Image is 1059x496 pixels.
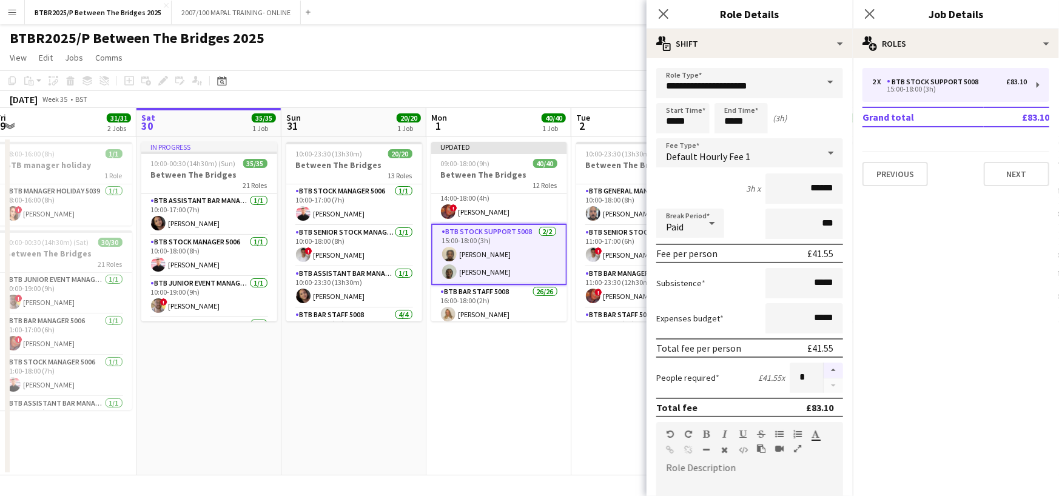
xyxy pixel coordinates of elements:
[647,6,853,22] h3: Role Details
[666,221,684,233] span: Paid
[10,93,38,106] div: [DATE]
[574,119,590,133] span: 2
[25,1,172,24] button: BTBR2025/P Between The Bridges 2025
[702,429,711,439] button: Bold
[576,184,712,226] app-card-role: BTB General Manager 50391/110:00-18:00 (8h)[PERSON_NAME]
[721,445,729,455] button: Clear Formatting
[872,78,887,86] div: 2 x
[141,142,277,152] div: In progress
[684,429,693,439] button: Redo
[141,318,277,412] app-card-role: BTB Bar Staff 50084/4
[793,444,802,454] button: Fullscreen
[286,159,422,170] h3: Between The Bridges
[141,142,277,321] app-job-card: In progress10:00-00:30 (14h30m) (Sun)35/35Between The Bridges21 RolesBTB Assistant Bar Manager 50...
[739,429,747,439] button: Underline
[431,112,447,123] span: Mon
[397,113,421,122] span: 20/20
[441,159,490,168] span: 09:00-18:00 (9h)
[90,50,127,65] a: Comms
[739,445,747,455] button: HTML Code
[576,112,590,123] span: Tue
[151,159,236,168] span: 10:00-00:30 (14h30m) (Sun)
[533,181,557,190] span: 12 Roles
[243,159,267,168] span: 35/35
[576,159,712,170] h3: Between The Bridges
[793,429,802,439] button: Ordered List
[388,171,412,180] span: 13 Roles
[853,6,1059,22] h3: Job Details
[656,278,705,289] label: Subsistence
[721,429,729,439] button: Italic
[39,52,53,63] span: Edit
[807,247,833,260] div: £41.55
[773,113,787,124] div: (3h)
[862,162,928,186] button: Previous
[576,142,712,321] app-job-card: 10:00-23:30 (13h30m)12/12Between The Bridges12 RolesBTB General Manager 50391/110:00-18:00 (8h)[P...
[160,298,167,306] span: !
[542,124,565,133] div: 1 Job
[576,267,712,308] app-card-role: BTB Bar Manager 50061/111:00-23:30 (12h30m)![PERSON_NAME]
[15,206,22,213] span: !
[450,204,457,212] span: !
[666,429,674,439] button: Undo
[6,238,89,247] span: 10:00-00:30 (14h30m) (Sat)
[286,184,422,226] app-card-role: BTB Stock Manager 50061/110:00-17:00 (7h)[PERSON_NAME]
[15,336,22,343] span: !
[141,112,155,123] span: Sat
[775,429,784,439] button: Unordered List
[107,113,131,122] span: 31/31
[286,112,301,123] span: Sun
[6,149,55,158] span: 08:00-16:00 (8h)
[141,276,277,318] app-card-role: BTB Junior Event Manager 50391/110:00-19:00 (9h)![PERSON_NAME]
[286,267,422,308] app-card-role: BTB Assistant Bar Manager 50061/110:00-23:30 (13h30m)[PERSON_NAME]
[576,308,712,349] app-card-role: BTB Bar Staff 50081/111:30-17:30 (6h)
[431,142,567,152] div: Updated
[98,260,123,269] span: 21 Roles
[65,52,83,63] span: Jobs
[702,445,711,455] button: Horizontal Line
[141,194,277,235] app-card-role: BTB Assistant Bar Manager 50061/110:00-17:00 (7h)[PERSON_NAME]
[872,86,1027,92] div: 15:00-18:00 (3h)
[34,50,58,65] a: Edit
[286,226,422,267] app-card-role: BTB Senior Stock Manager 50061/110:00-18:00 (8h)![PERSON_NAME]
[40,95,70,104] span: Week 35
[243,181,267,190] span: 21 Roles
[305,247,312,255] span: !
[576,226,712,267] app-card-role: BTB Senior Stock Manager 50061/111:00-17:00 (6h)![PERSON_NAME]
[429,119,447,133] span: 1
[296,149,363,158] span: 10:00-23:30 (13h30m)
[15,295,22,302] span: !
[1006,78,1027,86] div: £83.10
[824,363,843,378] button: Increase
[431,169,567,180] h3: Between The Bridges
[533,159,557,168] span: 40/40
[252,113,276,122] span: 35/35
[140,119,155,133] span: 30
[757,444,765,454] button: Paste as plain text
[807,342,833,354] div: £41.55
[984,162,1049,186] button: Next
[656,247,718,260] div: Fee per person
[542,113,566,122] span: 40/40
[757,429,765,439] button: Strikethrough
[105,171,123,180] span: 1 Role
[10,29,264,47] h1: BTBR2025/P Between The Bridges 2025
[758,372,785,383] div: £41.55 x
[252,124,275,133] div: 1 Job
[431,142,567,321] app-job-card: Updated09:00-18:00 (9h)40/40Between The Bridges12 RolesBTB Assistant Stock Manager 50061/114:00-1...
[172,1,301,24] button: 2007/100 MAPAL TRAINING- ONLINE
[95,52,123,63] span: Comms
[397,124,420,133] div: 1 Job
[806,401,833,414] div: £83.10
[595,289,602,296] span: !
[431,224,567,285] app-card-role: BTB Stock support 50082/215:00-18:00 (3h)[PERSON_NAME][PERSON_NAME]
[388,149,412,158] span: 20/20
[286,142,422,321] div: 10:00-23:30 (13h30m)20/20Between The Bridges13 RolesBTB Stock Manager 50061/110:00-17:00 (7h)[PER...
[656,313,724,324] label: Expenses budget
[656,401,698,414] div: Total fee
[60,50,88,65] a: Jobs
[812,429,820,439] button: Text Color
